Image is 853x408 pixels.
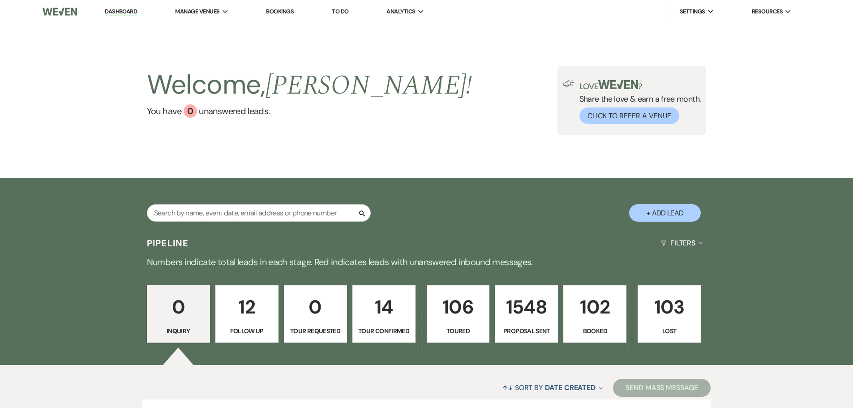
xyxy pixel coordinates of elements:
p: 102 [569,292,621,322]
div: 0 [184,104,197,118]
span: [PERSON_NAME] ! [266,65,472,106]
p: Lost [643,326,695,336]
a: 12Follow Up [215,285,279,343]
a: You have 0 unanswered leads. [147,104,472,118]
p: Love ? [579,80,701,90]
p: Tour Confirmed [358,326,410,336]
h2: Welcome, [147,66,472,104]
p: 0 [153,292,204,322]
a: 103Lost [638,285,701,343]
button: Sort By Date Created [499,376,606,399]
p: Toured [433,326,484,336]
p: Proposal Sent [501,326,552,336]
span: Analytics [386,7,415,16]
p: 103 [643,292,695,322]
button: + Add Lead [629,204,701,222]
a: Dashboard [105,8,137,16]
span: Manage Venues [175,7,219,16]
p: Tour Requested [290,326,341,336]
a: 1548Proposal Sent [495,285,558,343]
a: Bookings [266,8,294,15]
h3: Pipeline [147,237,189,249]
button: Filters [657,231,706,255]
button: Click to Refer a Venue [579,107,679,124]
p: Booked [569,326,621,336]
p: 106 [433,292,484,322]
p: 12 [221,292,273,322]
span: Settings [680,7,705,16]
span: Date Created [545,383,596,392]
p: Numbers indicate total leads in each stage. Red indicates leads with unanswered inbound messages. [104,255,749,269]
span: ↑↓ [502,383,513,392]
p: Follow Up [221,326,273,336]
p: 1548 [501,292,552,322]
div: Share the love & earn a free month. [574,80,701,124]
p: 14 [358,292,410,322]
a: 106Toured [427,285,490,343]
a: 14Tour Confirmed [352,285,416,343]
a: 0Inquiry [147,285,210,343]
p: 0 [290,292,341,322]
img: Weven Logo [43,2,77,21]
img: loud-speaker-illustration.svg [563,80,574,87]
a: 102Booked [563,285,626,343]
input: Search by name, event date, email address or phone number [147,204,371,222]
span: Resources [752,7,783,16]
img: weven-logo-green.svg [598,80,638,89]
a: To Do [332,8,348,15]
p: Inquiry [153,326,204,336]
button: Send Mass Message [613,379,711,397]
a: 0Tour Requested [284,285,347,343]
